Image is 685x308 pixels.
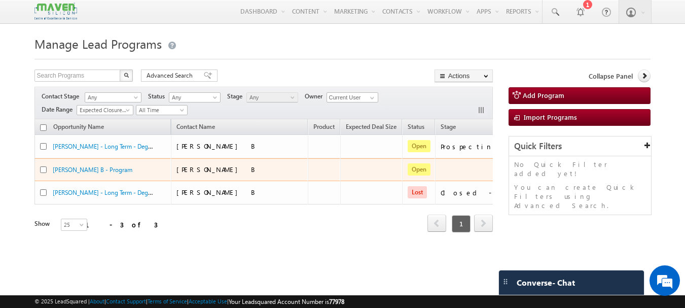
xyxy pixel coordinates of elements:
a: Expected Deal Size [341,121,402,134]
a: 25 [61,219,87,231]
span: Date Range [42,105,77,114]
span: Contact Name [171,121,220,134]
span: Stage [441,123,456,130]
span: [PERSON_NAME] B [176,142,255,150]
a: prev [427,216,446,232]
a: About [90,298,104,304]
span: Expected Deal Size [346,123,396,130]
span: Your Leadsquared Account Number is [229,298,344,305]
span: Import Programs [524,113,577,121]
span: Manage Lead Programs [34,36,162,52]
span: Advanced Search [147,71,196,80]
span: 25 [61,220,88,229]
div: Closed - Lost [441,188,523,197]
span: Expected Closure Date [77,106,130,115]
span: Lost [408,186,427,198]
span: Any [247,93,295,102]
span: Stage [227,92,246,101]
span: Any [169,93,218,102]
div: Quick Filters [509,136,652,156]
span: 77978 [329,298,344,305]
img: Custom Logo [34,3,77,20]
input: Type to Search [327,92,378,102]
div: Show [34,219,53,228]
span: Opportunity Name [53,123,104,130]
span: Add Program [523,91,564,99]
a: [PERSON_NAME] B - Program [53,166,132,174]
input: Check all records [40,124,47,131]
span: Product [313,123,335,130]
a: Expected Closure Date [77,105,133,115]
span: Contact Stage [42,92,83,101]
span: All Time [136,106,185,115]
span: Open [408,163,430,176]
a: Status [403,121,429,134]
div: 1 - 3 of 3 [85,219,158,230]
a: Opportunity Name [48,121,109,134]
span: © 2025 LeadSquared | | | | | [34,297,344,306]
a: All Time [136,105,188,115]
span: Collapse Panel [589,72,633,81]
div: Prospecting [441,142,523,151]
a: Show All Items [365,93,377,103]
a: Acceptable Use [189,298,227,304]
span: Any [85,93,138,102]
span: [PERSON_NAME] B [176,165,255,174]
button: Actions [435,70,493,82]
a: Contact Support [106,298,146,304]
a: Any [85,92,141,102]
span: 1 [452,215,471,232]
a: next [474,216,493,232]
span: Open [408,140,430,152]
span: Owner [305,92,327,101]
a: Any [169,92,221,102]
span: next [474,215,493,232]
p: You can create Quick Filters using Advanced Search. [514,183,646,210]
a: Stage [436,121,461,134]
span: prev [427,215,446,232]
a: [PERSON_NAME] - Long Term - Degree Program - Offline - Executive [DOMAIN_NAME] in VLSI Design [53,188,324,196]
a: Any [246,92,298,102]
a: [PERSON_NAME] - Long Term - Degree Program - Offline - Executive [DOMAIN_NAME] in VLSI Design [53,142,324,150]
img: Search [124,73,129,78]
p: No Quick Filter added yet! [514,160,646,178]
span: Status [148,92,169,101]
span: Converse - Chat [517,278,575,287]
span: [PERSON_NAME] B [176,188,255,196]
a: Terms of Service [148,298,187,304]
img: carter-drag [501,278,510,286]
